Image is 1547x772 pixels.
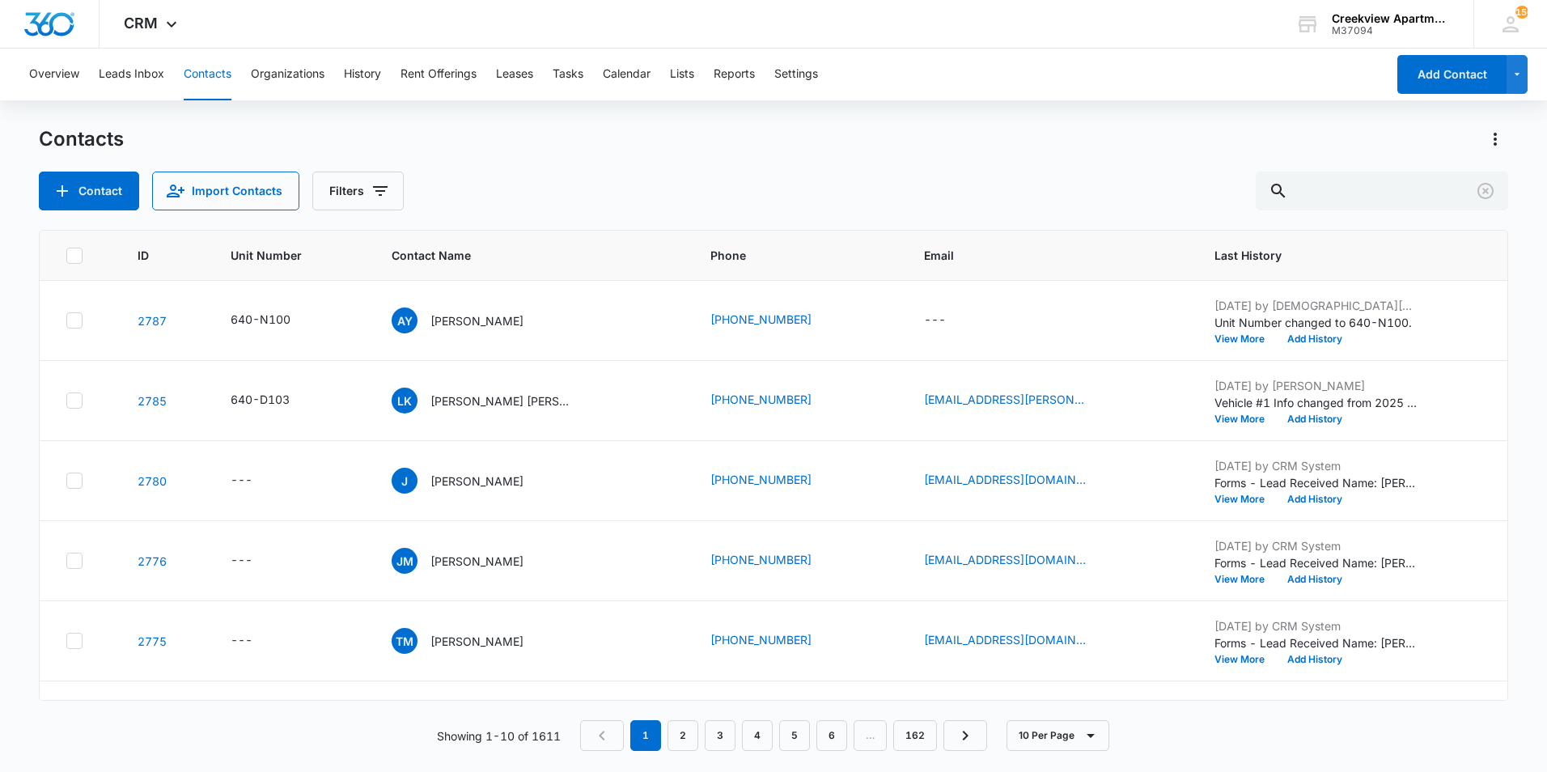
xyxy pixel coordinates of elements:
[231,311,320,330] div: Unit Number - 640-N100 - Select to Edit Field
[705,720,735,751] a: Page 3
[437,727,561,744] p: Showing 1-10 of 1611
[392,548,417,574] span: JM
[430,633,523,650] p: [PERSON_NAME]
[344,49,381,100] button: History
[1397,55,1507,94] button: Add Contact
[1214,314,1417,331] p: Unit Number changed to 640-N100.
[1515,6,1528,19] span: 156
[1332,25,1450,36] div: account id
[924,391,1086,408] a: [EMAIL_ADDRESS][PERSON_NAME][DOMAIN_NAME]
[231,551,282,571] div: Unit Number - - Select to Edit Field
[392,388,605,414] div: Contact Name - Lane Kitrell, Lilly and Lawrence Martin - Select to Edit Field
[231,391,290,408] div: 640-D103
[496,49,533,100] button: Leases
[710,471,841,490] div: Phone - (720) 755-8488 - Select to Edit Field
[603,49,651,100] button: Calendar
[392,628,417,654] span: TM
[251,49,324,100] button: Organizations
[1214,634,1417,651] p: Forms - Lead Received Name: [PERSON_NAME] Email: [EMAIL_ADDRESS][DOMAIN_NAME] Phone: [PHONE_NUMBE...
[924,631,1086,648] a: [EMAIL_ADDRESS][DOMAIN_NAME]
[401,49,477,100] button: Rent Offerings
[1276,334,1354,344] button: Add History
[392,628,553,654] div: Contact Name - Teona Martinez - Select to Edit Field
[1214,554,1417,571] p: Forms - Lead Received Name: [PERSON_NAME] Email: [EMAIL_ADDRESS][DOMAIN_NAME] Phone: [PHONE_NUMBE...
[1214,698,1417,715] p: [DATE] by CRM System
[231,391,319,410] div: Unit Number - 640-D103 - Select to Edit Field
[231,471,252,490] div: ---
[392,308,417,333] span: AY
[1515,6,1528,19] div: notifications count
[924,311,946,330] div: ---
[1214,655,1276,664] button: View More
[1214,617,1417,634] p: [DATE] by CRM System
[710,631,841,651] div: Phone - (970) 596-0801 - Select to Edit Field
[29,49,79,100] button: Overview
[430,392,576,409] p: [PERSON_NAME] [PERSON_NAME] and [PERSON_NAME]
[1276,655,1354,664] button: Add History
[924,551,1086,568] a: [EMAIL_ADDRESS][DOMAIN_NAME]
[39,172,139,210] button: Add Contact
[580,720,987,751] nav: Pagination
[1214,414,1276,424] button: View More
[710,311,812,328] a: [PHONE_NUMBER]
[816,720,847,751] a: Page 6
[742,720,773,751] a: Page 4
[1214,334,1276,344] button: View More
[1276,494,1354,504] button: Add History
[924,391,1115,410] div: Email - lane.kittrell@icloud.com - Select to Edit Field
[1214,575,1276,584] button: View More
[1473,178,1498,204] button: Clear
[138,394,167,408] a: Navigate to contact details page for Lane Kitrell, Lilly and Lawrence Martin
[924,551,1115,571] div: Email - jmata8373@gmail.com - Select to Edit Field
[392,468,553,494] div: Contact Name - Jonny - Select to Edit Field
[1214,457,1417,474] p: [DATE] by CRM System
[553,49,583,100] button: Tasks
[774,49,818,100] button: Settings
[138,474,167,488] a: Navigate to contact details page for Jonny
[430,312,523,329] p: [PERSON_NAME]
[924,631,1115,651] div: Email - teonamartinez@gmail.com - Select to Edit Field
[924,247,1152,264] span: Email
[1214,247,1458,264] span: Last History
[39,127,124,151] h1: Contacts
[1256,172,1508,210] input: Search Contacts
[99,49,164,100] button: Leads Inbox
[1214,297,1417,314] p: [DATE] by [DEMOGRAPHIC_DATA][PERSON_NAME]
[924,471,1115,490] div: Email - j0nny_B@outlook.com - Select to Edit Field
[430,553,523,570] p: [PERSON_NAME]
[430,473,523,490] p: [PERSON_NAME]
[138,247,168,264] span: ID
[231,631,252,651] div: ---
[152,172,299,210] button: Import Contacts
[1007,720,1109,751] button: 10 Per Page
[138,314,167,328] a: Navigate to contact details page for Aliya Young
[184,49,231,100] button: Contacts
[392,468,417,494] span: J
[1214,474,1417,491] p: Forms - Lead Received Name: [PERSON_NAME] Email: [EMAIL_ADDRESS][DOMAIN_NAME] Phone: [PHONE_NUMBE...
[710,311,841,330] div: Phone - (970) 308-3965 - Select to Edit Field
[710,551,812,568] a: [PHONE_NUMBER]
[392,308,553,333] div: Contact Name - Aliya Young - Select to Edit Field
[1332,12,1450,25] div: account name
[630,720,661,751] em: 1
[1482,126,1508,152] button: Actions
[1214,494,1276,504] button: View More
[710,631,812,648] a: [PHONE_NUMBER]
[710,391,812,408] a: [PHONE_NUMBER]
[668,720,698,751] a: Page 2
[1276,575,1354,584] button: Add History
[392,247,648,264] span: Contact Name
[710,471,812,488] a: [PHONE_NUMBER]
[231,551,252,571] div: ---
[231,247,353,264] span: Unit Number
[924,471,1086,488] a: [EMAIL_ADDRESS][DOMAIN_NAME]
[138,634,167,648] a: Navigate to contact details page for Teona Martinez
[710,551,841,571] div: Phone - (385) 626-4406 - Select to Edit Field
[714,49,755,100] button: Reports
[893,720,937,751] a: Page 162
[943,720,987,751] a: Next Page
[124,15,158,32] span: CRM
[392,548,553,574] div: Contact Name - Juan Mata - Select to Edit Field
[779,720,810,751] a: Page 5
[710,247,862,264] span: Phone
